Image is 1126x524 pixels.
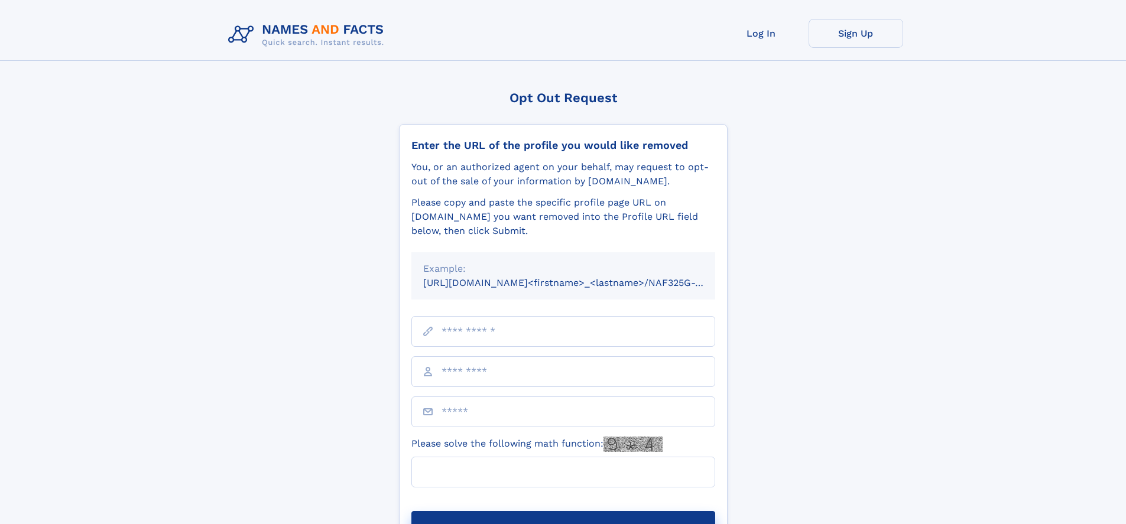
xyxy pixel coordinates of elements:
[411,139,715,152] div: Enter the URL of the profile you would like removed
[223,19,394,51] img: Logo Names and Facts
[411,437,663,452] label: Please solve the following math function:
[411,160,715,188] div: You, or an authorized agent on your behalf, may request to opt-out of the sale of your informatio...
[411,196,715,238] div: Please copy and paste the specific profile page URL on [DOMAIN_NAME] you want removed into the Pr...
[714,19,809,48] a: Log In
[423,262,703,276] div: Example:
[809,19,903,48] a: Sign Up
[399,90,728,105] div: Opt Out Request
[423,277,738,288] small: [URL][DOMAIN_NAME]<firstname>_<lastname>/NAF325G-xxxxxxxx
